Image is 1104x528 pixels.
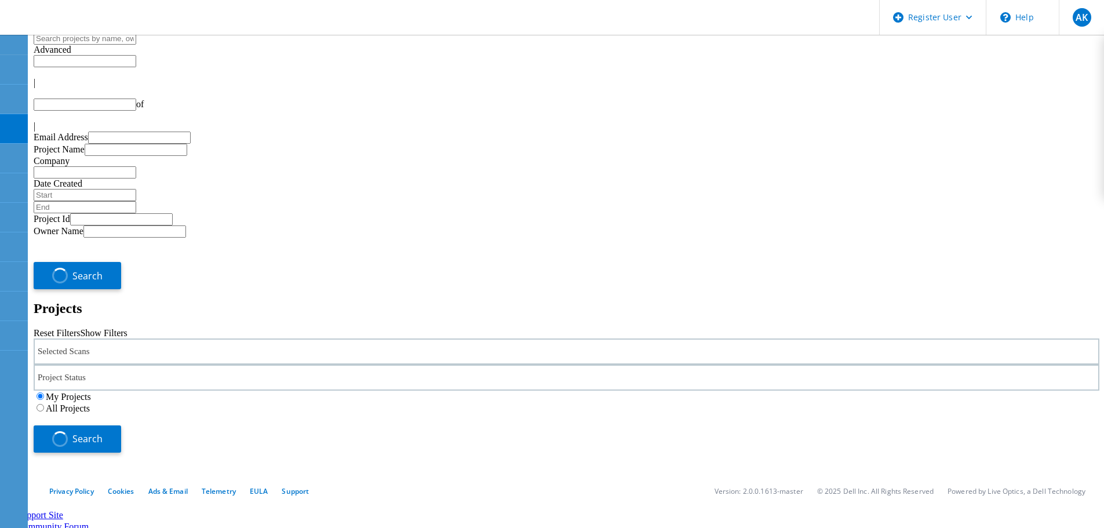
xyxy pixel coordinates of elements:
[282,486,309,496] a: Support
[34,156,70,166] label: Company
[34,32,136,45] input: Search projects by name, owner, ID, company, etc
[72,432,103,445] span: Search
[250,486,268,496] a: EULA
[34,301,82,316] b: Projects
[948,486,1085,496] li: Powered by Live Optics, a Dell Technology
[34,189,136,201] input: Start
[148,486,188,496] a: Ads & Email
[136,99,144,109] span: of
[34,338,1099,365] div: Selected Scans
[34,78,1099,88] div: |
[34,262,121,289] button: Search
[49,486,94,496] a: Privacy Policy
[34,132,88,142] label: Email Address
[34,214,70,224] label: Project Id
[17,510,63,520] a: Support Site
[34,179,82,188] label: Date Created
[46,392,91,402] label: My Projects
[202,486,236,496] a: Telemetry
[80,328,127,338] a: Show Filters
[34,365,1099,391] div: Project Status
[1076,13,1088,22] span: AK
[46,403,90,413] label: All Projects
[1000,12,1011,23] svg: \n
[34,201,136,213] input: End
[34,226,83,236] label: Owner Name
[715,486,803,496] li: Version: 2.0.0.1613-master
[72,270,103,282] span: Search
[817,486,934,496] li: © 2025 Dell Inc. All Rights Reserved
[108,486,134,496] a: Cookies
[34,328,80,338] a: Reset Filters
[34,425,121,453] button: Search
[34,121,1099,132] div: |
[34,144,85,154] label: Project Name
[34,45,71,54] span: Advanced
[12,23,136,32] a: Live Optics Dashboard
